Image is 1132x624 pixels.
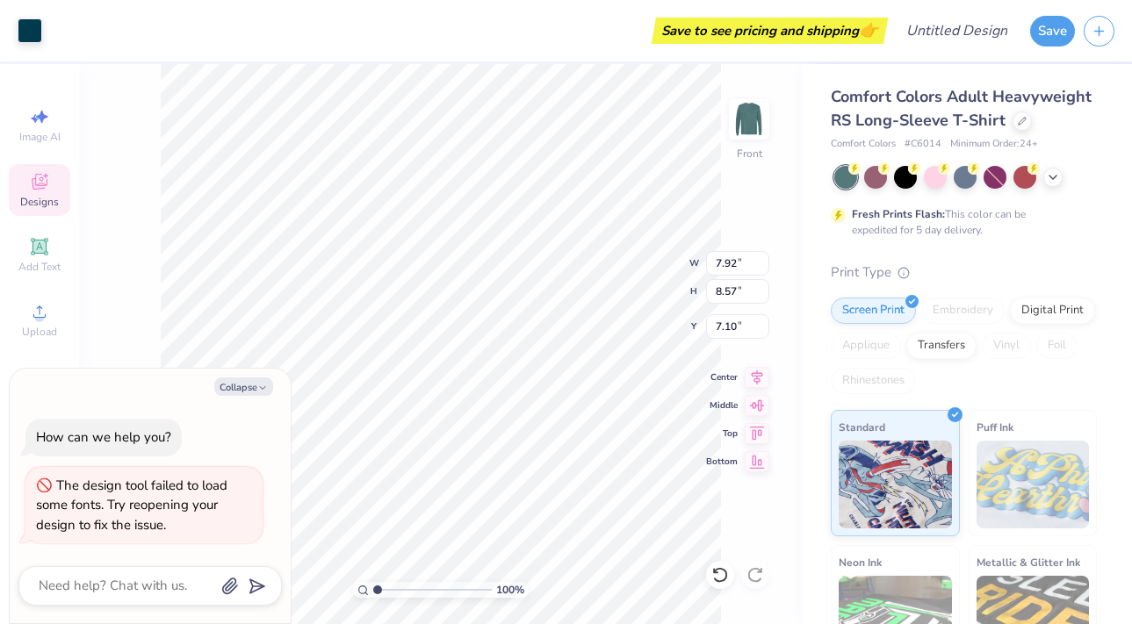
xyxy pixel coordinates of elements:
div: Transfers [906,333,977,359]
span: Bottom [706,455,738,468]
span: Image AI [19,130,61,144]
span: Neon Ink [839,553,882,571]
span: Top [706,427,738,440]
img: Standard [839,441,952,528]
div: Foil [1036,333,1078,359]
div: Digital Print [1010,298,1095,324]
span: Metallic & Glitter Ink [977,553,1080,571]
span: Middle [706,399,738,412]
img: Puff Ink [977,441,1090,528]
button: Save [1030,16,1075,47]
div: Applique [831,333,901,359]
span: 100 % [496,582,524,598]
div: How can we help you? [36,428,171,446]
span: Puff Ink [977,418,1013,436]
span: # C6014 [905,137,941,152]
img: Front [732,102,767,137]
div: Screen Print [831,298,916,324]
span: Add Text [18,260,61,274]
span: 👉 [859,19,878,40]
div: Save to see pricing and shipping [656,18,883,44]
div: The design tool failed to load some fonts. Try reopening your design to fix the issue. [36,477,227,534]
input: Untitled Design [892,13,1021,48]
span: Comfort Colors Adult Heavyweight RS Long-Sleeve T-Shirt [831,86,1092,131]
div: Rhinestones [831,368,916,394]
span: Designs [20,195,59,209]
strong: Fresh Prints Flash: [852,207,945,221]
div: Print Type [831,262,1097,283]
div: This color can be expedited for 5 day delivery. [852,206,1068,238]
span: Center [706,371,738,384]
div: Front [737,146,762,161]
button: Collapse [214,377,273,396]
span: Upload [22,325,57,339]
div: Embroidery [921,298,1005,324]
span: Minimum Order: 24 + [950,137,1038,152]
span: Comfort Colors [831,137,896,152]
div: Vinyl [982,333,1031,359]
span: Standard [839,418,885,436]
